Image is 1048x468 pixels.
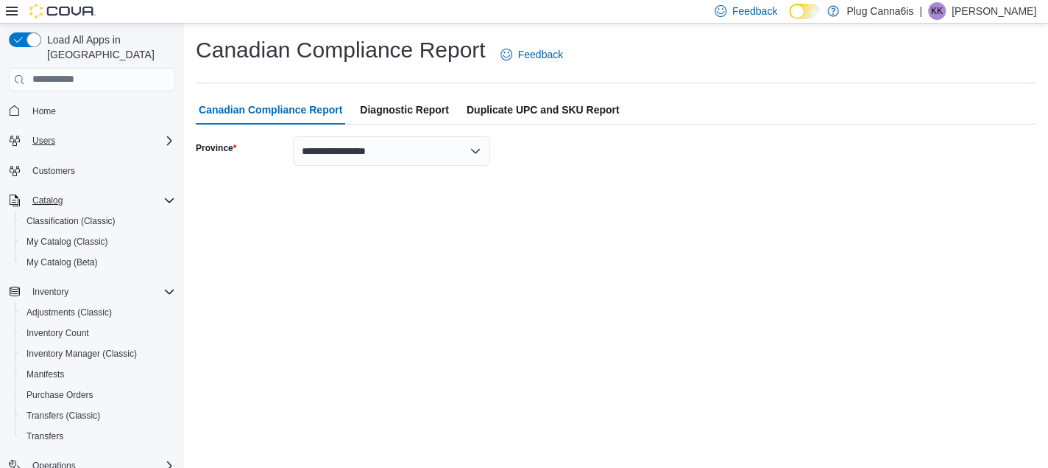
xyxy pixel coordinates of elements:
[26,132,175,150] span: Users
[15,211,181,231] button: Classification (Classic)
[26,192,175,209] span: Catalog
[32,165,75,177] span: Customers
[26,256,98,268] span: My Catalog (Beta)
[21,254,175,271] span: My Catalog (Beta)
[952,2,1036,20] p: [PERSON_NAME]
[32,286,68,298] span: Inventory
[26,327,89,339] span: Inventory Count
[846,2,913,20] p: Plug Canna6is
[21,212,121,230] a: Classification (Classic)
[3,130,181,151] button: Users
[789,19,790,20] span: Dark Mode
[26,430,63,442] span: Transfers
[26,132,61,150] button: Users
[3,190,181,211] button: Catalog
[928,2,946,20] div: Ketan Khetpal
[26,283,74,301] button: Inventory
[15,302,181,323] button: Adjustments (Classic)
[32,195,63,206] span: Catalog
[21,407,106,425] a: Transfers (Classic)
[32,105,56,117] span: Home
[26,283,175,301] span: Inventory
[21,254,104,271] a: My Catalog (Beta)
[21,233,114,251] a: My Catalog (Classic)
[26,102,62,120] a: Home
[21,233,175,251] span: My Catalog (Classic)
[21,386,99,404] a: Purchase Orders
[21,407,175,425] span: Transfers (Classic)
[360,95,449,125] span: Diagnostic Report
[15,323,181,343] button: Inventory Count
[21,345,143,363] a: Inventory Manager (Classic)
[15,405,181,426] button: Transfers (Classic)
[15,364,181,385] button: Manifests
[21,427,69,445] a: Transfers
[518,47,563,62] span: Feedback
[21,324,95,342] a: Inventory Count
[21,304,175,321] span: Adjustments (Classic)
[26,389,93,401] span: Purchase Orders
[26,215,116,227] span: Classification (Classic)
[21,324,175,342] span: Inventory Count
[919,2,922,20] p: |
[732,4,777,18] span: Feedback
[26,162,81,180] a: Customers
[199,95,342,125] span: Canadian Compliance Report
[26,410,100,422] span: Transfers (Classic)
[15,385,181,405] button: Purchase Orders
[41,32,175,62] span: Load All Apps in [GEOGRAPHIC_DATA]
[789,4,820,19] input: Dark Mode
[15,343,181,364] button: Inventory Manager (Classic)
[21,366,175,383] span: Manifests
[21,304,118,321] a: Adjustments (Classic)
[3,160,181,181] button: Customers
[3,100,181,122] button: Home
[15,231,181,252] button: My Catalog (Classic)
[29,4,96,18] img: Cova
[15,252,181,273] button: My Catalog (Beta)
[196,142,236,154] label: Province
[21,386,175,404] span: Purchase Orders
[21,212,175,230] span: Classification (Classic)
[26,348,137,360] span: Inventory Manager (Classic)
[26,192,68,209] button: Catalog
[32,135,55,147] span: Users
[196,35,486,65] h1: Canadian Compliance Report
[21,366,70,383] a: Manifests
[26,102,175,120] span: Home
[467,95,620,125] span: Duplicate UPC and SKU Report
[495,40,569,69] a: Feedback
[26,161,175,180] span: Customers
[931,2,943,20] span: KK
[26,236,108,248] span: My Catalog (Classic)
[21,345,175,363] span: Inventory Manager (Classic)
[3,282,181,302] button: Inventory
[15,426,181,447] button: Transfers
[26,307,112,318] span: Adjustments (Classic)
[21,427,175,445] span: Transfers
[26,369,64,380] span: Manifests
